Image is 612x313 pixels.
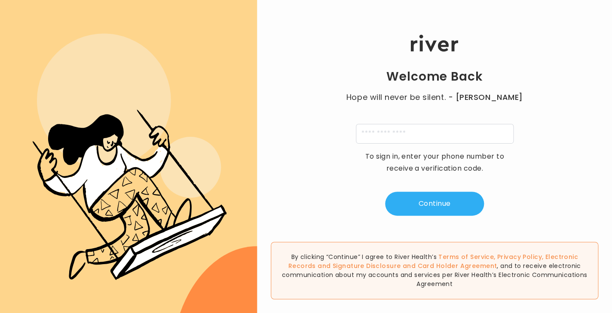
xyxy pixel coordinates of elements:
[385,192,484,216] button: Continue
[288,253,578,270] a: Electronic Records and Signature Disclosure
[448,91,523,103] span: - [PERSON_NAME]
[386,69,483,84] h1: Welcome Back
[338,91,531,103] p: Hope will never be silent.
[359,150,510,175] p: To sign in, enter your phone number to receive a verification code.
[271,242,598,299] div: By clicking “Continue” I agree to River Health’s
[288,253,578,270] span: , , and
[497,253,542,261] a: Privacy Policy
[282,262,587,288] span: , and to receive electronic communication about my accounts and services per River Health’s Elect...
[417,262,497,270] a: Card Holder Agreement
[438,253,494,261] a: Terms of Service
